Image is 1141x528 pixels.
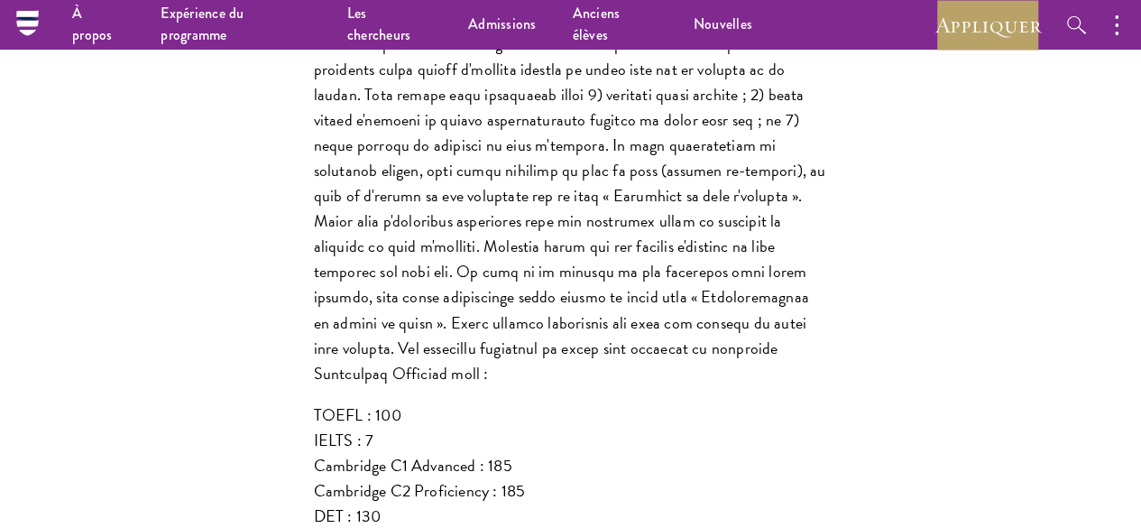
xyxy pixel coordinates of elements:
[72,3,113,45] font: À propos
[314,453,512,477] font: Cambridge C1 Advanced : 185
[935,11,1041,39] font: Appliquer
[314,403,401,427] font: TOEFL : 100
[694,14,752,34] font: Nouvelles
[314,428,374,452] font: IELTS : 7
[314,504,382,528] font: DET : 130
[161,3,244,45] font: Expérience du programme
[314,478,526,503] font: Cambridge C2 Proficiency : 185
[572,3,620,45] font: Anciens élèves
[347,3,411,45] font: Les chercheurs
[468,14,537,34] font: Admissions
